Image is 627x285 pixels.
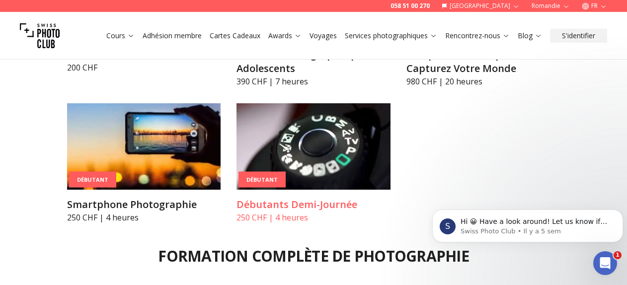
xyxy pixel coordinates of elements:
[106,31,135,41] a: Cours
[306,29,341,43] button: Voyages
[67,103,221,223] a: Smartphone PhotographieDébutantSmartphone Photographie250 CHF | 4 heures
[67,62,221,73] p: 200 CHF
[518,31,542,41] a: Blog
[158,247,469,265] h2: Formation complète de photographie
[20,16,60,56] img: Swiss photo club
[206,29,264,43] button: Cartes Cadeaux
[310,31,337,41] a: Voyages
[67,212,221,223] p: 250 CHF | 4 heures
[102,29,139,43] button: Cours
[614,251,622,259] span: 1
[210,31,260,41] a: Cartes Cadeaux
[139,29,206,43] button: Adhésion membre
[445,31,510,41] a: Rencontrez-nous
[406,48,560,75] h3: Camp d'Été Photo pour Ados - Capturez Votre Monde
[67,198,221,212] h3: Smartphone Photographie
[238,171,286,188] div: Débutant
[236,103,390,190] img: Débutants Demi-Journée
[441,29,514,43] button: Rencontrez-nous
[428,189,627,258] iframe: Intercom notifications message
[143,31,202,41] a: Adhésion membre
[69,171,116,188] div: Débutant
[593,251,617,275] iframe: Intercom live chat
[406,75,560,87] p: 980 CHF | 20 heures
[67,103,221,190] img: Smartphone Photographie
[345,31,437,41] a: Services photographiques
[514,29,546,43] button: Blog
[236,198,390,212] h3: Débutants Demi-Journée
[268,31,302,41] a: Awards
[550,29,607,43] button: S'identifier
[391,2,430,10] a: 058 51 00 270
[236,75,390,87] p: 390 CHF | 7 heures
[236,103,390,223] a: Débutants Demi-JournéeDébutantDébutants Demi-Journée250 CHF | 4 heures
[236,212,390,223] p: 250 CHF | 4 heures
[236,48,390,75] h3: Cours de Photographie pour Adolescents
[264,29,306,43] button: Awards
[341,29,441,43] button: Services photographiques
